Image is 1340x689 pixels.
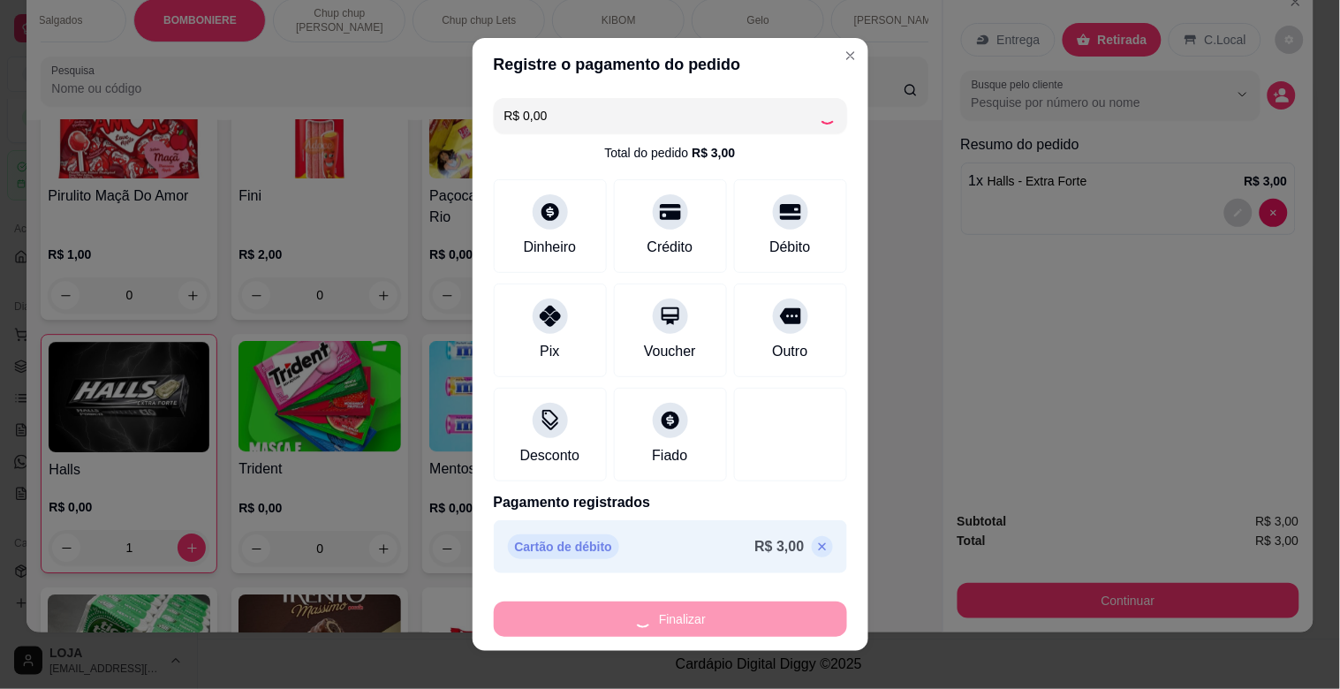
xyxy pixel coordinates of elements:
[540,341,559,362] div: Pix
[494,492,847,513] p: Pagamento registrados
[692,144,735,162] div: R$ 3,00
[647,237,693,258] div: Crédito
[504,98,819,133] input: Ex.: hambúrguer de cordeiro
[473,38,868,91] header: Registre o pagamento do pedido
[769,237,810,258] div: Débito
[819,107,837,125] div: Loading
[772,341,807,362] div: Outro
[644,341,696,362] div: Voucher
[508,534,619,559] p: Cartão de débito
[754,536,804,557] p: R$ 3,00
[520,445,580,466] div: Desconto
[524,237,577,258] div: Dinheiro
[652,445,687,466] div: Fiado
[604,144,735,162] div: Total do pedido
[837,42,865,70] button: Close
